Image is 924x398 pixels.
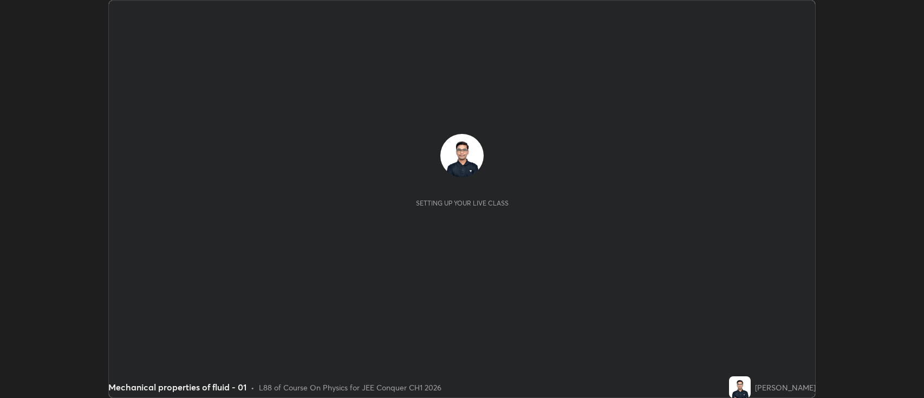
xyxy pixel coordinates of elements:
div: L88 of Course On Physics for JEE Conquer CH1 2026 [259,382,441,393]
img: 37aae379bbc94e87a747325de2c98c16.jpg [729,376,751,398]
div: Mechanical properties of fluid - 01 [108,381,246,394]
div: [PERSON_NAME] [755,382,816,393]
img: 37aae379bbc94e87a747325de2c98c16.jpg [440,134,484,177]
div: Setting up your live class [416,199,509,207]
div: • [251,382,255,393]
